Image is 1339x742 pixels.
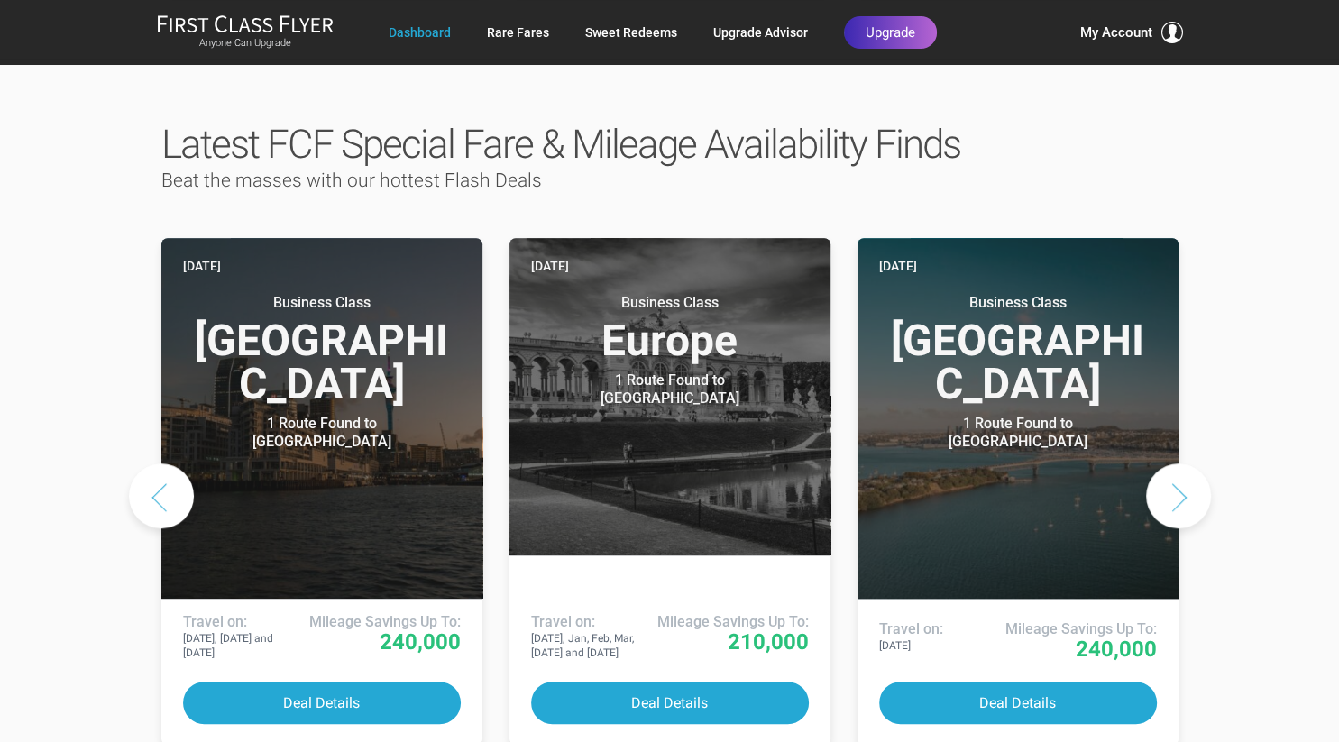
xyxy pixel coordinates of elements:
[129,463,194,528] button: Previous slide
[157,37,334,50] small: Anyone Can Upgrade
[157,14,334,33] img: First Class Flyer
[844,16,937,49] a: Upgrade
[157,14,334,50] a: First Class FlyerAnyone Can Upgrade
[183,682,461,724] button: Deal Details
[183,294,461,406] h3: [GEOGRAPHIC_DATA]
[531,682,809,724] button: Deal Details
[585,16,677,49] a: Sweet Redeems
[1080,22,1183,43] button: My Account
[531,294,809,362] h3: Europe
[905,294,1131,312] small: Business Class
[183,256,221,276] time: [DATE]
[161,121,960,168] span: Latest FCF Special Fare & Mileage Availability Finds
[389,16,451,49] a: Dashboard
[879,256,917,276] time: [DATE]
[1146,463,1211,528] button: Next slide
[557,371,783,408] div: 1 Route Found to [GEOGRAPHIC_DATA]
[879,294,1157,406] h3: [GEOGRAPHIC_DATA]
[905,415,1131,451] div: 1 Route Found to [GEOGRAPHIC_DATA]
[713,16,808,49] a: Upgrade Advisor
[209,415,435,451] div: 1 Route Found to [GEOGRAPHIC_DATA]
[1080,22,1152,43] span: My Account
[209,294,435,312] small: Business Class
[557,294,783,312] small: Business Class
[531,256,569,276] time: [DATE]
[161,169,542,191] span: Beat the masses with our hottest Flash Deals
[879,682,1157,724] button: Deal Details
[487,16,549,49] a: Rare Fares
